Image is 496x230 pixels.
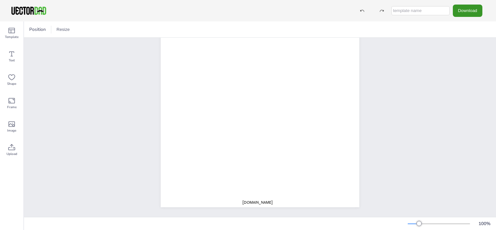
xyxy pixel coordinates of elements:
[7,105,17,110] span: Frame
[7,81,16,86] span: Shape
[6,151,17,157] span: Upload
[10,6,47,16] img: VectorDad-1.png
[477,221,492,227] div: 100 %
[54,24,72,35] button: Resize
[242,200,273,205] span: [DOMAIN_NAME]
[453,5,482,17] button: Download
[9,58,15,63] span: Text
[28,26,47,32] span: Position
[391,6,450,15] input: template name
[5,34,19,40] span: Template
[7,128,16,133] span: Image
